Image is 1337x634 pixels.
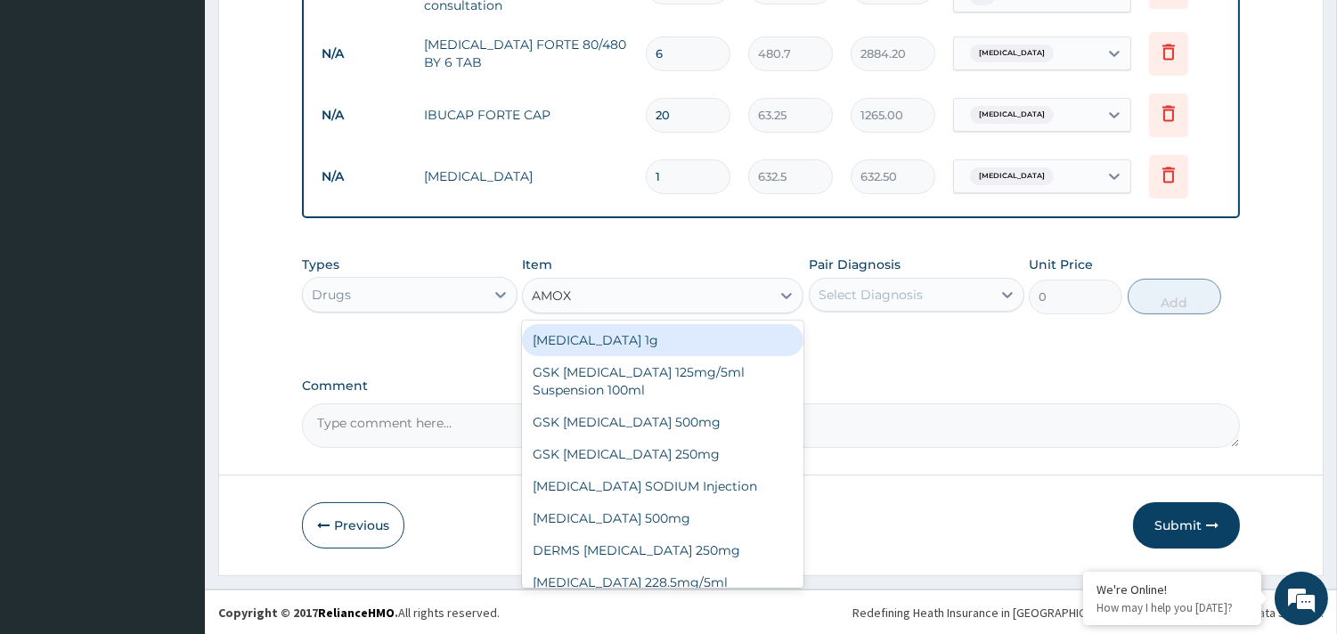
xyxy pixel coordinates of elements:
[522,566,803,616] div: [MEDICAL_DATA] 228.5mg/5ml Suspension 100ml
[1097,581,1248,597] div: We're Online!
[809,256,901,273] label: Pair Diagnosis
[312,286,351,304] div: Drugs
[33,89,72,134] img: d_794563401_company_1708531726252_794563401
[292,9,335,52] div: Minimize live chat window
[1128,279,1221,314] button: Add
[970,106,1054,124] span: [MEDICAL_DATA]
[218,605,398,621] strong: Copyright © 2017 .
[1133,502,1240,549] button: Submit
[93,100,299,123] div: Chat with us now
[522,324,803,356] div: [MEDICAL_DATA] 1g
[970,45,1054,62] span: [MEDICAL_DATA]
[522,534,803,566] div: DERMS [MEDICAL_DATA] 250mg
[313,160,415,193] td: N/A
[415,97,637,133] td: IBUCAP FORTE CAP
[415,27,637,80] td: [MEDICAL_DATA] FORTE 80/480 BY 6 TAB
[1097,600,1248,615] p: How may I help you today?
[313,37,415,70] td: N/A
[302,257,339,272] label: Types
[522,470,803,502] div: [MEDICAL_DATA] SODIUM Injection
[415,158,637,194] td: [MEDICAL_DATA]
[9,435,339,497] textarea: Type your message and hit 'Enter'
[302,378,1240,394] label: Comment
[522,502,803,534] div: [MEDICAL_DATA] 500mg
[522,406,803,438] div: GSK [MEDICAL_DATA] 500mg
[852,604,1324,622] div: Redefining Heath Insurance in [GEOGRAPHIC_DATA] using Telemedicine and Data Science!
[302,502,404,549] button: Previous
[1029,256,1093,273] label: Unit Price
[522,438,803,470] div: GSK [MEDICAL_DATA] 250mg
[819,286,923,304] div: Select Diagnosis
[970,167,1054,185] span: [MEDICAL_DATA]
[522,356,803,406] div: GSK [MEDICAL_DATA] 125mg/5ml Suspension 100ml
[103,199,246,378] span: We're online!
[313,99,415,132] td: N/A
[318,605,395,621] a: RelianceHMO
[522,256,552,273] label: Item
